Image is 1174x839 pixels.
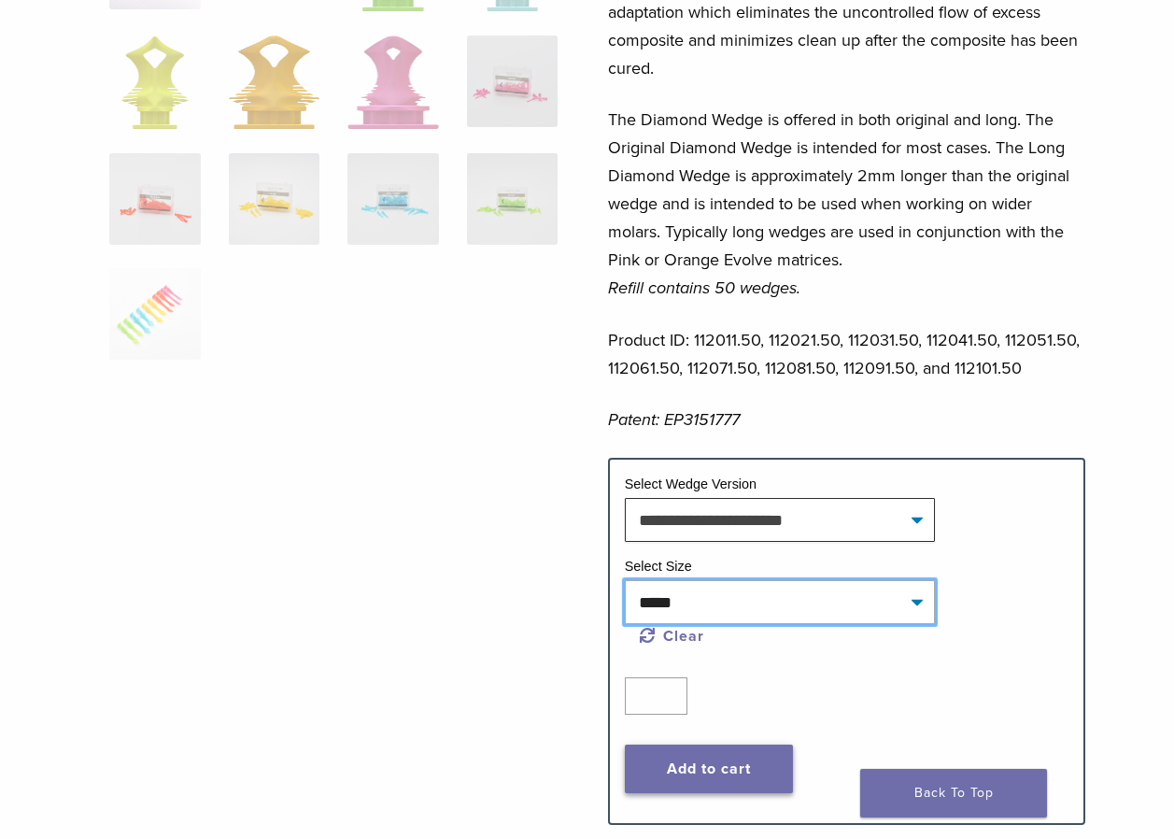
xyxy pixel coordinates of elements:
img: Diamond Wedge and Long Diamond Wedge - Image 6 [229,36,320,129]
a: Clear [640,627,705,646]
p: Product ID: 112011.50, 112021.50, 112031.50, 112041.50, 112051.50, 112061.50, 112071.50, 112081.5... [608,326,1085,382]
img: Diamond Wedge and Long Diamond Wedge - Image 11 [347,153,439,245]
a: Back To Top [860,769,1047,818]
button: Add to cart [625,745,794,793]
img: Diamond Wedge and Long Diamond Wedge - Image 12 [467,153,559,245]
img: Diamond Wedge and Long Diamond Wedge - Image 9 [109,153,201,245]
img: Diamond Wedge and Long Diamond Wedge - Image 10 [229,153,320,245]
img: Diamond Wedge and Long Diamond Wedge - Image 8 [467,36,559,127]
img: Diamond Wedge and Long Diamond Wedge - Image 5 [121,36,189,129]
em: Refill contains 50 wedges. [608,277,800,298]
img: Diamond Wedge and Long Diamond Wedge - Image 13 [109,268,201,360]
em: Patent: EP3151777 [608,409,740,430]
p: The Diamond Wedge is offered in both original and long. The Original Diamond Wedge is intended fo... [608,106,1085,302]
img: Diamond Wedge and Long Diamond Wedge - Image 7 [347,36,439,129]
label: Select Size [625,559,692,574]
label: Select Wedge Version [625,476,757,491]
